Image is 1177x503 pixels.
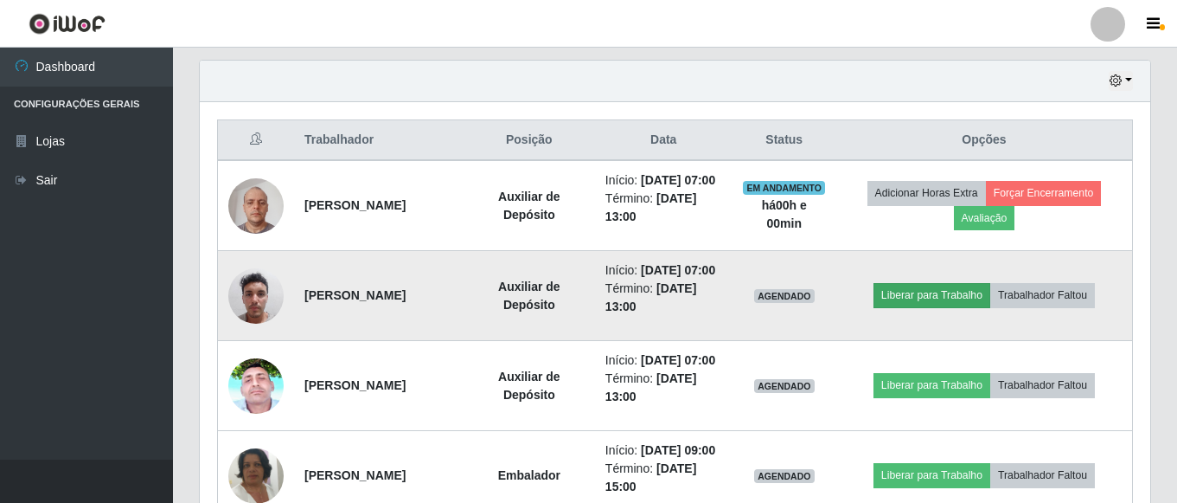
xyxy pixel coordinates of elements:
span: AGENDADO [754,469,815,483]
li: Término: [605,190,722,226]
button: Forçar Encerramento [986,181,1102,205]
button: Liberar para Trabalho [873,463,990,487]
img: CoreUI Logo [29,13,106,35]
li: Término: [605,370,722,406]
span: AGENDADO [754,289,815,303]
strong: Auxiliar de Depósito [498,280,560,312]
strong: [PERSON_NAME] [304,198,406,212]
button: Adicionar Horas Extra [867,181,986,205]
button: Liberar para Trabalho [873,373,990,397]
button: Liberar para Trabalho [873,283,990,307]
button: Avaliação [954,206,1015,230]
time: [DATE] 07:00 [641,353,715,367]
button: Trabalhador Faltou [990,283,1095,307]
span: EM ANDAMENTO [743,181,825,195]
li: Término: [605,460,722,496]
button: Trabalhador Faltou [990,373,1095,397]
strong: [PERSON_NAME] [304,468,406,482]
strong: [PERSON_NAME] [304,288,406,302]
li: Início: [605,442,722,460]
time: [DATE] 07:00 [641,173,715,187]
img: 1723391026413.jpeg [228,169,284,242]
li: Início: [605,261,722,280]
span: AGENDADO [754,379,815,393]
th: Trabalhador [294,120,464,161]
img: 1743107796696.jpeg [228,259,284,332]
button: Trabalhador Faltou [990,463,1095,487]
img: 1747667831516.jpeg [228,324,284,447]
th: Data [595,120,732,161]
strong: Auxiliar de Depósito [498,370,560,402]
th: Posição [464,120,595,161]
strong: Embalador [498,468,560,482]
strong: há 00 h e 00 min [762,198,807,230]
th: Opções [836,120,1133,161]
li: Início: [605,171,722,190]
strong: Auxiliar de Depósito [498,190,560,222]
li: Início: [605,351,722,370]
time: [DATE] 07:00 [641,263,715,277]
strong: [PERSON_NAME] [304,378,406,392]
time: [DATE] 09:00 [641,443,715,457]
li: Término: [605,280,722,316]
th: Status [732,120,836,161]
